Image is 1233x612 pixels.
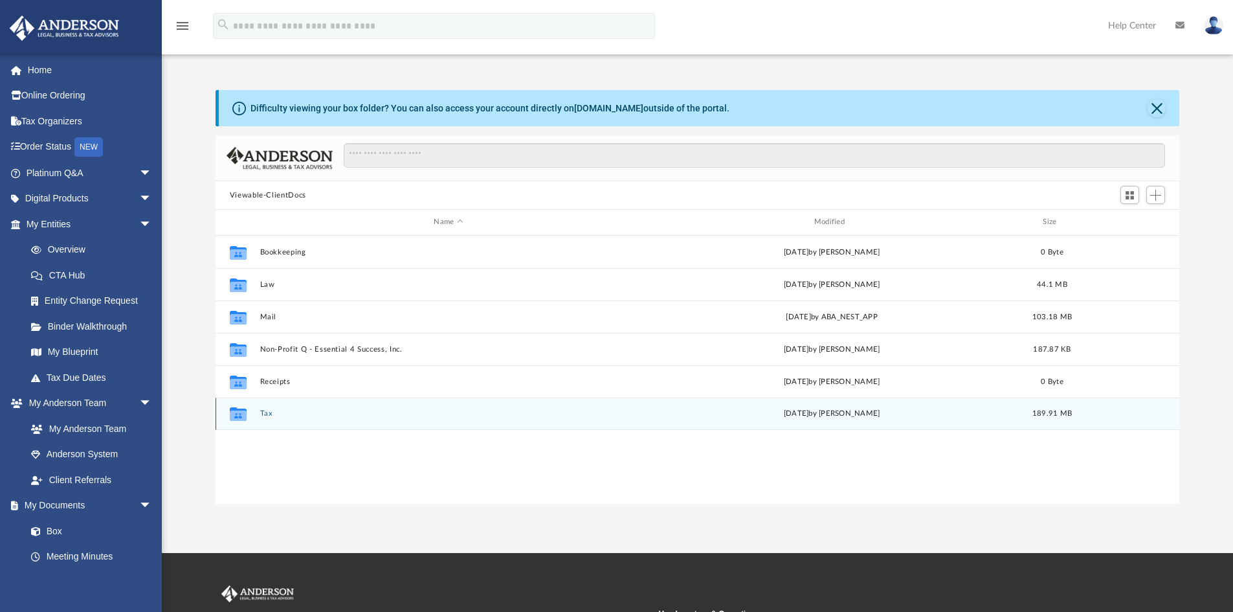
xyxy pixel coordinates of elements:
a: Binder Walkthrough [18,313,172,339]
span: arrow_drop_down [139,391,165,417]
div: [DATE] by [PERSON_NAME] [643,246,1020,258]
a: Tax Organizers [9,108,172,134]
a: My Documentsarrow_drop_down [9,493,165,519]
i: menu [175,18,190,34]
div: grid [216,236,1180,504]
button: Viewable-ClientDocs [230,190,306,201]
a: Online Ordering [9,83,172,109]
a: Digital Productsarrow_drop_down [9,186,172,212]
i: search [216,17,230,32]
button: Non-Profit Q - Essential 4 Success, Inc. [260,345,637,354]
a: My Blueprint [18,339,165,365]
div: id [221,216,254,228]
a: CTA Hub [18,262,172,288]
div: Difficulty viewing your box folder? You can also access your account directly on outside of the p... [250,102,729,115]
span: 44.1 MB [1037,280,1067,288]
a: Anderson System [18,442,165,468]
div: Modified [643,216,1021,228]
span: 189.91 MB [1032,410,1072,417]
div: [DATE] by [PERSON_NAME] [643,278,1020,290]
span: 0 Byte [1041,378,1063,385]
a: Client Referrals [18,467,165,493]
button: Switch to Grid View [1120,186,1140,204]
a: My Entitiesarrow_drop_down [9,211,172,237]
img: Anderson Advisors Platinum Portal [219,585,296,602]
button: Receipts [260,378,637,386]
a: Order StatusNEW [9,134,172,161]
a: Box [18,518,159,544]
button: Mail [260,313,637,321]
span: 0 Byte [1041,248,1063,255]
img: User Pic [1204,16,1223,35]
button: Bookkeeping [260,248,637,256]
div: [DATE] by [PERSON_NAME] [643,376,1020,387]
a: Meeting Minutes [18,544,165,570]
a: Overview [18,237,172,263]
a: My Anderson Team [18,416,159,442]
div: Name [259,216,637,228]
img: Anderson Advisors Platinum Portal [6,16,123,41]
a: Tax Due Dates [18,365,172,391]
a: menu [175,25,190,34]
a: Platinum Q&Aarrow_drop_down [9,160,172,186]
a: [DOMAIN_NAME] [574,103,643,113]
span: 187.87 KB [1033,345,1071,352]
span: arrow_drop_down [139,493,165,519]
span: arrow_drop_down [139,211,165,238]
div: NEW [74,137,103,157]
button: Close [1148,99,1166,117]
button: Law [260,280,637,289]
div: [DATE] by [PERSON_NAME] [643,343,1020,355]
div: id [1083,216,1174,228]
button: Add [1146,186,1166,204]
a: Entity Change Request [18,288,172,314]
div: Size [1026,216,1078,228]
button: Tax [260,409,637,418]
span: 103.18 MB [1032,313,1072,320]
a: My Anderson Teamarrow_drop_down [9,391,165,416]
span: arrow_drop_down [139,186,165,212]
a: Home [9,57,172,83]
input: Search files and folders [344,143,1165,168]
div: [DATE] by ABA_NEST_APP [643,311,1020,323]
div: [DATE] by [PERSON_NAME] [643,408,1020,420]
span: arrow_drop_down [139,160,165,187]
